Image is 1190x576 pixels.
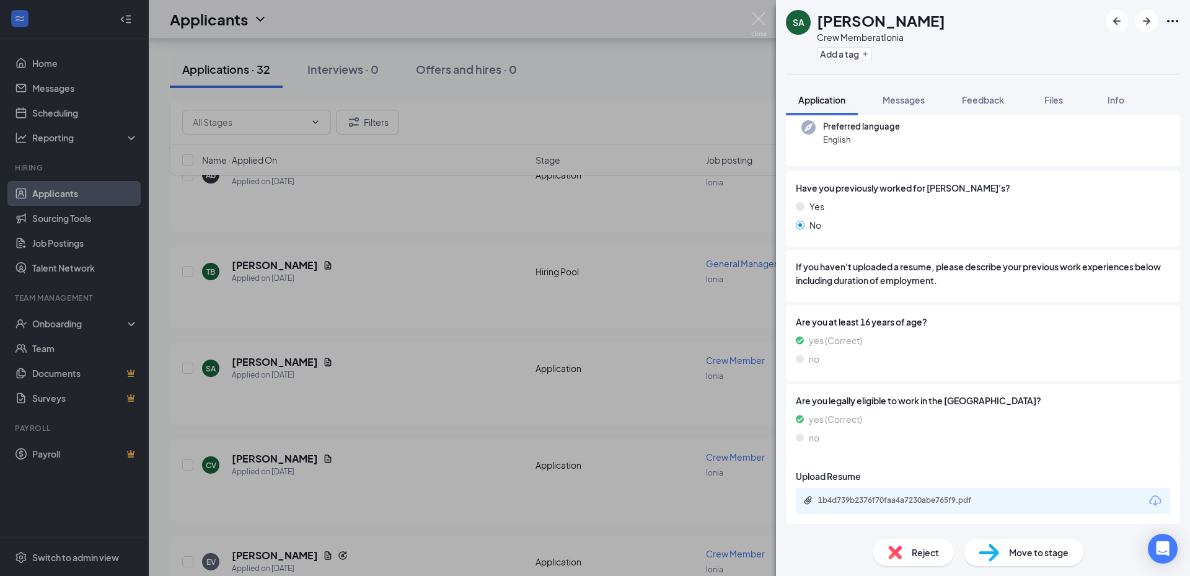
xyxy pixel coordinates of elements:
[912,546,939,559] span: Reject
[817,31,945,43] div: Crew Member at Ionia
[798,94,845,105] span: Application
[1106,10,1128,32] button: ArrowLeftNew
[1148,534,1178,564] div: Open Intercom Messenger
[823,133,900,146] span: English
[803,495,1004,507] a: Paperclip1b4d739b2376f70faa4a7230abe765f9.pdf
[796,469,861,483] span: Upload Resume
[796,315,1170,329] span: Are you at least 16 years of age?
[809,218,821,232] span: No
[817,47,872,60] button: PlusAdd a tag
[809,334,862,347] span: yes (Correct)
[1044,94,1063,105] span: Files
[809,200,824,213] span: Yes
[962,94,1004,105] span: Feedback
[809,412,862,426] span: yes (Correct)
[823,120,900,133] span: Preferred language
[817,10,945,31] h1: [PERSON_NAME]
[862,50,869,58] svg: Plus
[1135,10,1158,32] button: ArrowRight
[818,495,992,505] div: 1b4d739b2376f70faa4a7230abe765f9.pdf
[1165,14,1180,29] svg: Ellipses
[1108,94,1124,105] span: Info
[796,260,1170,287] span: If you haven't uploaded a resume, please describe your previous work experiences below including ...
[796,394,1170,407] span: Are you legally eligible to work in the [GEOGRAPHIC_DATA]?
[1139,14,1154,29] svg: ArrowRight
[1009,546,1069,559] span: Move to stage
[796,181,1010,195] span: Have you previously worked for [PERSON_NAME]'s?
[1148,494,1163,508] svg: Download
[809,352,819,366] span: no
[803,495,813,505] svg: Paperclip
[1109,14,1124,29] svg: ArrowLeftNew
[809,431,819,445] span: no
[883,94,925,105] span: Messages
[793,16,804,29] div: SA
